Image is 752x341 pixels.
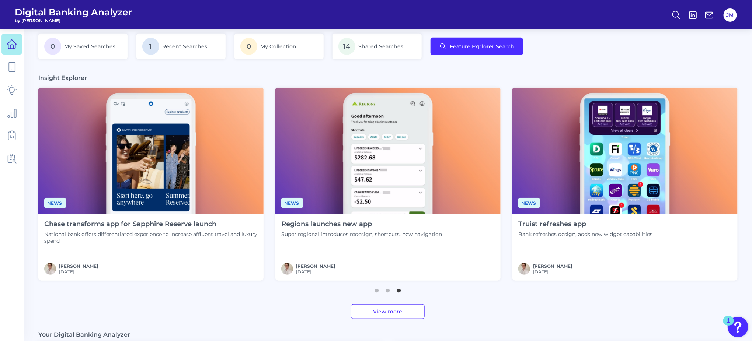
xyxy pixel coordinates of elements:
[281,198,303,208] span: News
[727,321,730,330] div: 1
[358,43,403,50] span: Shared Searches
[512,88,738,214] img: News - Phone (28).png
[728,317,748,337] button: Open Resource Center, 1 new notification
[44,198,66,208] span: News
[275,88,501,214] img: News - Phone (29).png
[518,198,540,208] span: News
[44,38,61,55] span: 0
[518,220,652,228] h4: Truist refreshes app
[38,74,87,82] h3: Insight Explorer
[395,285,403,292] button: 3
[724,8,737,22] button: JM
[281,263,293,275] img: MIchael McCaw
[64,43,115,50] span: My Saved Searches
[384,285,391,292] button: 2
[44,263,56,275] img: MIchael McCaw
[281,199,303,206] a: News
[533,269,572,274] span: [DATE]
[450,43,514,49] span: Feature Explorer Search
[296,263,335,269] a: [PERSON_NAME]
[38,88,264,214] img: News - Phone (31).png
[351,304,425,319] a: View more
[518,231,652,238] p: Bank refreshes design, adds new widget capabilities
[59,269,98,274] span: [DATE]
[296,269,335,274] span: [DATE]
[338,38,355,55] span: 14
[59,263,98,269] a: [PERSON_NAME]
[518,263,530,275] img: MIchael McCaw
[333,34,422,59] a: 14Shared Searches
[44,199,66,206] a: News
[44,231,258,244] p: National bank offers differentiated experience to increase affluent travel and luxury spend
[234,34,324,59] a: 0My Collection
[431,38,523,55] button: Feature Explorer Search
[136,34,226,59] a: 1Recent Searches
[15,7,132,18] span: Digital Banking Analyzer
[518,199,540,206] a: News
[533,263,572,269] a: [PERSON_NAME]
[281,220,442,228] h4: Regions launches new app
[38,331,130,338] h3: Your Digital Banking Analyzer
[281,231,442,238] p: Super regional introduces redesign, shortcuts, new navigation
[373,285,380,292] button: 1
[260,43,296,50] span: My Collection
[162,43,207,50] span: Recent Searches
[15,18,132,23] span: by [PERSON_NAME]
[240,38,257,55] span: 0
[142,38,159,55] span: 1
[38,34,128,59] a: 0My Saved Searches
[44,220,258,228] h4: Chase transforms app for Sapphire Reserve launch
